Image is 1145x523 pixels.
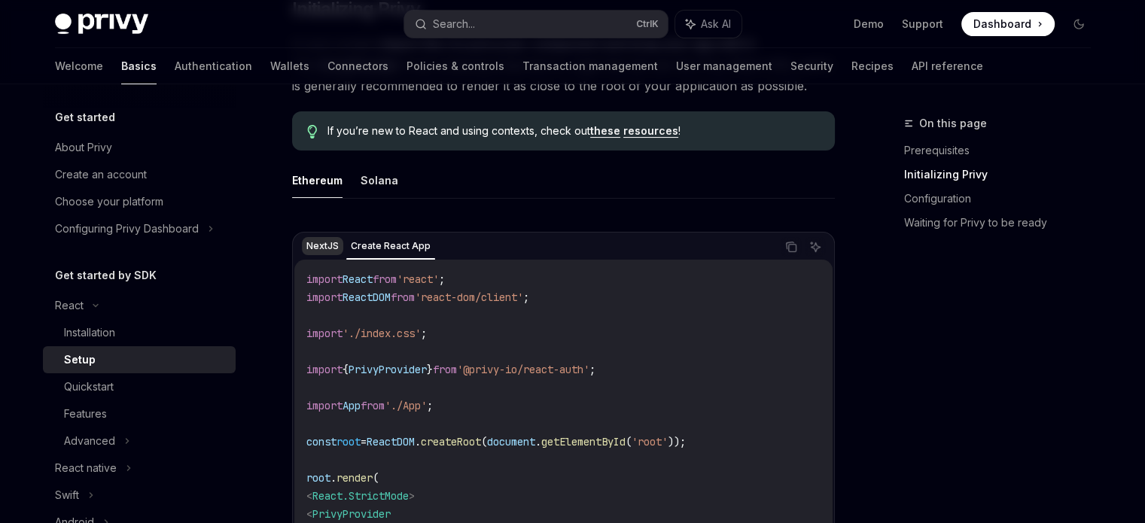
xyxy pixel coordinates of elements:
span: < [306,489,312,503]
span: document [487,435,535,449]
a: resources [623,124,678,138]
a: Security [790,48,833,84]
h5: Get started [55,108,115,126]
div: Choose your platform [55,193,163,211]
span: . [415,435,421,449]
span: > [409,489,415,503]
span: ( [626,435,632,449]
a: Support [902,17,943,32]
svg: Tip [307,125,318,138]
span: const [306,435,336,449]
button: Ask AI [805,237,825,257]
div: Configuring Privy Dashboard [55,220,199,238]
div: Swift [55,486,79,504]
div: Features [64,405,107,423]
span: Dashboard [973,17,1031,32]
span: React [343,272,373,286]
button: Search...CtrlK [404,11,668,38]
span: createRoot [421,435,481,449]
a: Welcome [55,48,103,84]
span: ; [427,399,433,412]
span: If you’re new to React and using contexts, check out ! [327,123,819,138]
a: Policies & controls [407,48,504,84]
a: Demo [854,17,884,32]
a: Initializing Privy [904,163,1103,187]
div: React native [55,459,117,477]
span: render [336,471,373,485]
span: getElementById [541,435,626,449]
div: Create an account [55,166,147,184]
span: On this page [919,114,987,132]
span: import [306,290,343,304]
span: 'root' [632,435,668,449]
span: import [306,272,343,286]
span: '@privy-io/react-auth' [457,363,589,376]
span: ; [589,363,595,376]
a: Create an account [43,161,236,188]
span: ( [481,435,487,449]
a: Prerequisites [904,138,1103,163]
span: ; [523,290,529,304]
a: Authentication [175,48,252,84]
a: Choose your platform [43,188,236,215]
span: Ask AI [701,17,731,32]
a: User management [676,48,772,84]
span: ReactDOM [367,435,415,449]
a: Waiting for Privy to be ready [904,211,1103,235]
span: import [306,327,343,340]
span: './index.css' [343,327,421,340]
span: import [306,399,343,412]
h5: Get started by SDK [55,266,157,284]
a: these [590,124,620,138]
button: Copy the contents from the code block [781,237,801,257]
div: Create React App [346,237,435,255]
a: Features [43,400,236,427]
span: ReactDOM [343,290,391,304]
span: from [361,399,385,412]
button: Ask AI [675,11,742,38]
img: dark logo [55,14,148,35]
div: React [55,296,84,315]
div: Installation [64,324,115,342]
div: Quickstart [64,378,114,396]
span: . [330,471,336,485]
span: PrivyProvider [349,363,427,376]
a: Recipes [851,48,894,84]
span: < [306,507,312,521]
span: = [361,435,367,449]
span: import [306,363,343,376]
span: React.StrictMode [312,489,409,503]
span: ; [421,327,427,340]
span: } [427,363,433,376]
span: App [343,399,361,412]
div: Setup [64,351,96,369]
span: from [433,363,457,376]
div: Advanced [64,432,115,450]
span: Ctrl K [636,18,659,30]
a: Dashboard [961,12,1055,36]
a: Quickstart [43,373,236,400]
a: Connectors [327,48,388,84]
a: About Privy [43,134,236,161]
span: root [306,471,330,485]
span: './App' [385,399,427,412]
span: { [343,363,349,376]
span: from [373,272,397,286]
div: About Privy [55,138,112,157]
span: PrivyProvider [312,507,391,521]
a: Transaction management [522,48,658,84]
span: )); [668,435,686,449]
a: Installation [43,319,236,346]
a: Setup [43,346,236,373]
button: Solana [361,163,398,198]
a: Wallets [270,48,309,84]
span: 'react-dom/client' [415,290,523,304]
span: . [535,435,541,449]
button: Toggle dark mode [1067,12,1091,36]
button: Ethereum [292,163,343,198]
span: 'react' [397,272,439,286]
span: ; [439,272,445,286]
a: Configuration [904,187,1103,211]
span: ( [373,471,379,485]
div: Search... [433,15,475,33]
